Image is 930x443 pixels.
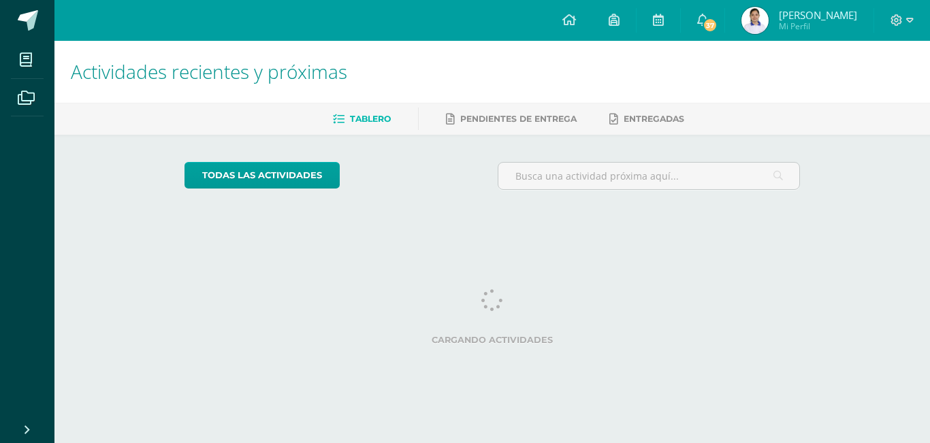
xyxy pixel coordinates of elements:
span: Mi Perfil [779,20,857,32]
span: Actividades recientes y próximas [71,59,347,84]
span: [PERSON_NAME] [779,8,857,22]
a: todas las Actividades [185,162,340,188]
span: Tablero [350,114,391,124]
span: Entregadas [624,114,684,124]
input: Busca una actividad próxima aquí... [498,163,800,189]
img: bd764d42361d4d030bb98152e551bae1.png [741,7,769,34]
label: Cargando actividades [185,335,801,345]
a: Pendientes de entrega [446,108,577,130]
a: Tablero [333,108,391,130]
a: Entregadas [609,108,684,130]
span: Pendientes de entrega [460,114,577,124]
span: 37 [703,18,718,33]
